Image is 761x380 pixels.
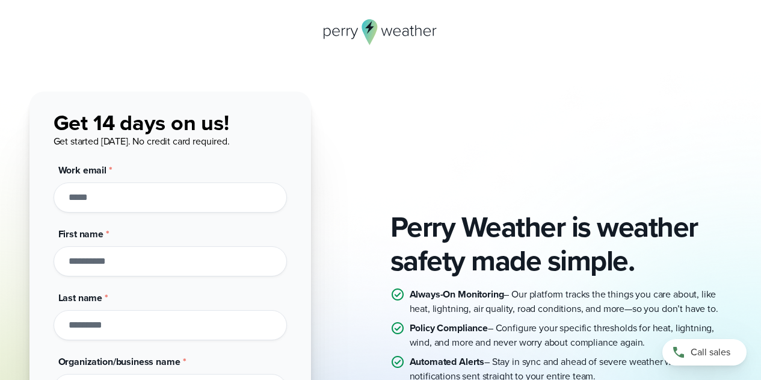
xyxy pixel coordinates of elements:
[662,339,747,366] a: Call sales
[58,355,180,369] span: Organization/business name
[410,287,504,301] strong: Always-On Monitoring
[410,321,488,335] strong: Policy Compliance
[58,163,106,177] span: Work email
[54,107,229,139] span: Get 14 days on us!
[410,287,732,316] p: – Our platform tracks the things you care about, like heat, lightning, air quality, road conditio...
[390,210,732,278] h2: Perry Weather is weather safety made simple.
[410,355,485,369] strong: Automated Alerts
[58,227,103,241] span: First name
[58,291,103,305] span: Last name
[410,321,732,350] p: – Configure your specific thresholds for heat, lightning, wind, and more and never worry about co...
[54,134,230,148] span: Get started [DATE]. No credit card required.
[691,345,730,360] span: Call sales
